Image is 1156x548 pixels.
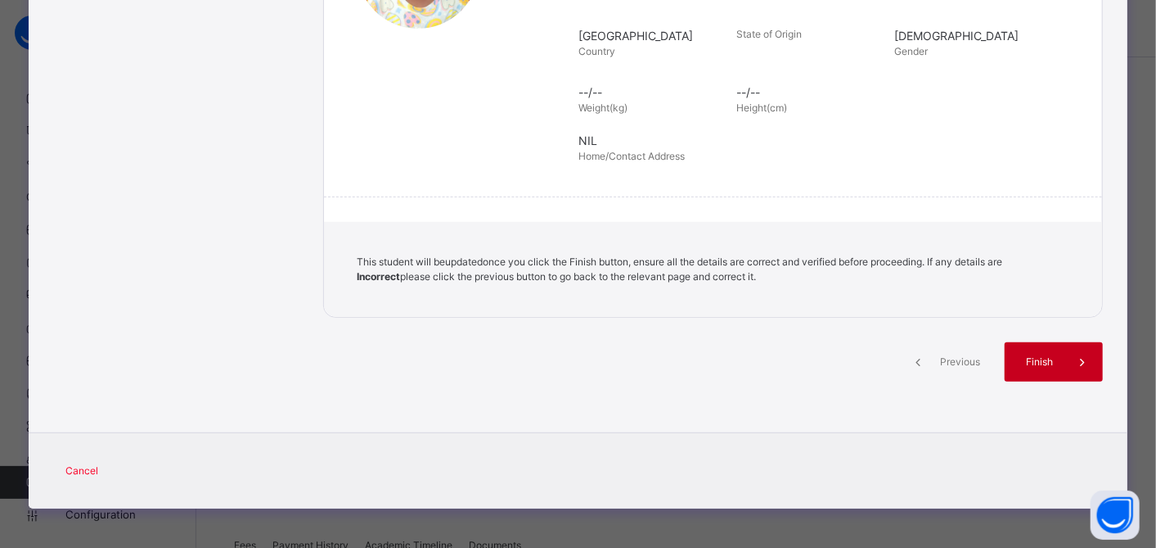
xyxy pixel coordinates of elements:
[578,84,728,101] span: --/--
[1091,491,1140,540] button: Open asap
[578,102,627,114] span: Weight(kg)
[578,45,615,57] span: Country
[938,355,983,369] span: Previous
[578,132,1077,149] span: NIL
[894,45,928,57] span: Gender
[357,270,400,283] b: Incorrect
[1017,355,1064,369] span: Finish
[357,256,1002,283] span: This student will be updated once you click the Finish button, ensure all the details are correct...
[736,28,802,40] span: State of Origin
[578,27,728,44] span: [GEOGRAPHIC_DATA]
[736,102,787,114] span: Height(cm)
[578,150,685,162] span: Home/Contact Address
[736,84,886,101] span: --/--
[894,27,1044,44] span: [DEMOGRAPHIC_DATA]
[65,464,98,478] span: Cancel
